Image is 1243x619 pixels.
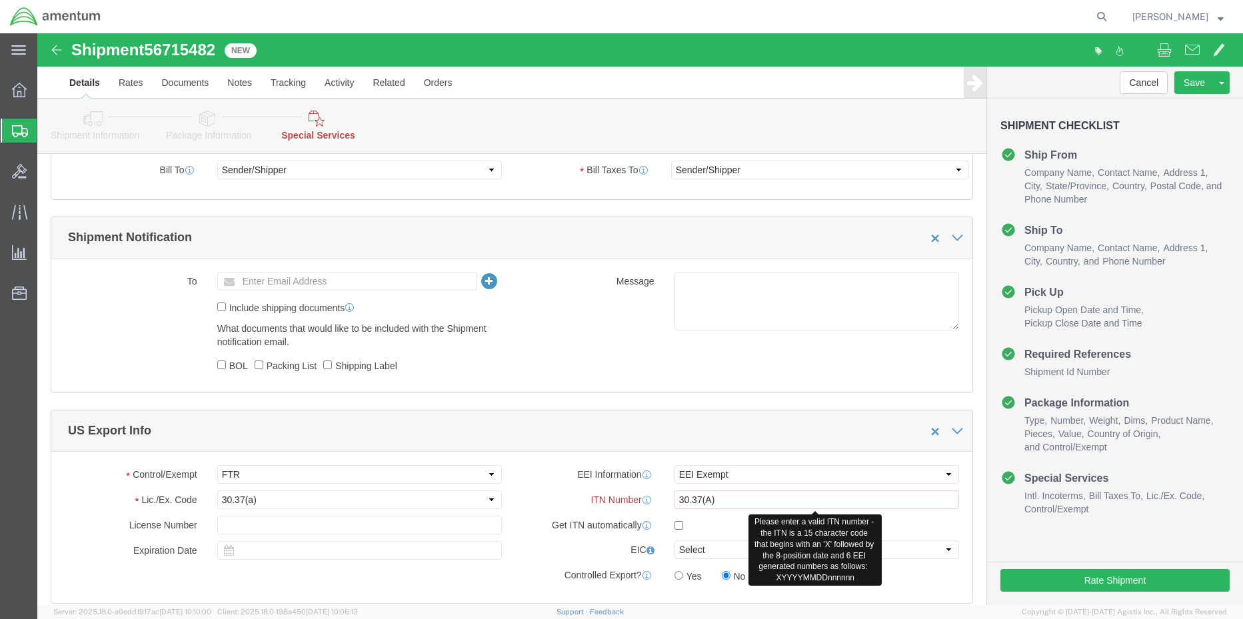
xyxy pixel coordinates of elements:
[9,7,101,27] img: logo
[1132,9,1224,25] button: [PERSON_NAME]
[306,608,358,616] span: [DATE] 10:06:13
[557,608,590,616] a: Support
[37,33,1243,605] iframe: FS Legacy Container
[53,608,211,616] span: Server: 2025.18.0-a0edd1917ac
[590,608,624,616] a: Feedback
[159,608,211,616] span: [DATE] 10:10:00
[1132,9,1208,24] span: Rebecca Thorstenson
[217,608,358,616] span: Client: 2025.18.0-198a450
[1022,606,1227,618] span: Copyright © [DATE]-[DATE] Agistix Inc., All Rights Reserved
